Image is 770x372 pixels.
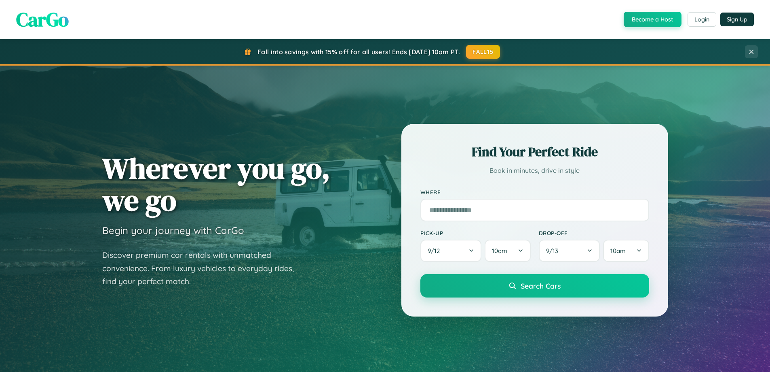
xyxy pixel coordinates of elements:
[420,230,531,236] label: Pick-up
[420,189,649,196] label: Where
[539,230,649,236] label: Drop-off
[16,6,69,33] span: CarGo
[603,240,649,262] button: 10am
[539,240,600,262] button: 9/13
[420,143,649,161] h2: Find Your Perfect Ride
[428,247,444,255] span: 9 / 12
[720,13,754,26] button: Sign Up
[420,165,649,176] p: Book in minutes, drive in style
[610,247,626,255] span: 10am
[521,281,561,290] span: Search Cars
[688,12,716,27] button: Login
[546,247,562,255] span: 9 / 13
[102,224,244,236] h3: Begin your journey with CarGo
[420,274,649,298] button: Search Cars
[257,48,460,56] span: Fall into savings with 15% off for all users! Ends [DATE] 10am PT.
[624,12,681,27] button: Become a Host
[102,249,304,288] p: Discover premium car rentals with unmatched convenience. From luxury vehicles to everyday rides, ...
[420,240,482,262] button: 9/12
[492,247,507,255] span: 10am
[466,45,500,59] button: FALL15
[102,152,330,216] h1: Wherever you go, we go
[485,240,530,262] button: 10am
